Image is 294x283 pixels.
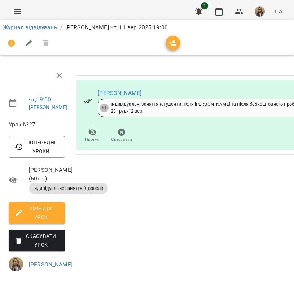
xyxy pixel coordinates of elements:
[255,6,265,17] img: 2de22936d2bd162f862d77ab2f835e33.jpg
[272,5,285,18] button: UA
[9,3,26,20] button: Menu
[9,230,65,251] button: Скасувати Урок
[3,24,57,31] a: Журнал відвідувань
[29,261,73,268] a: [PERSON_NAME]
[9,120,65,129] span: Урок №27
[78,126,107,146] button: Прогул
[107,126,136,146] button: Скасувати
[65,23,168,32] p: [PERSON_NAME] чт, 11 вер 2025 19:00
[3,23,291,32] nav: breadcrumb
[14,204,59,222] span: Змінити урок
[29,104,67,110] a: [PERSON_NAME]
[60,23,62,32] li: /
[9,257,23,271] img: 2de22936d2bd162f862d77ab2f835e33.jpg
[111,136,132,143] span: Скасувати
[9,136,65,158] button: Попередні уроки
[14,138,59,156] span: Попередні уроки
[29,96,51,103] a: чт , 19:00
[29,185,108,192] span: Індивідуальне заняття (дорослі)
[201,2,208,9] span: 1
[98,90,141,96] a: [PERSON_NAME]
[14,232,59,249] span: Скасувати Урок
[275,8,282,15] span: UA
[29,166,65,183] span: [PERSON_NAME] ( 50 хв. )
[9,202,65,224] button: Змінити урок
[85,136,100,143] span: Прогул
[100,104,109,112] div: 51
